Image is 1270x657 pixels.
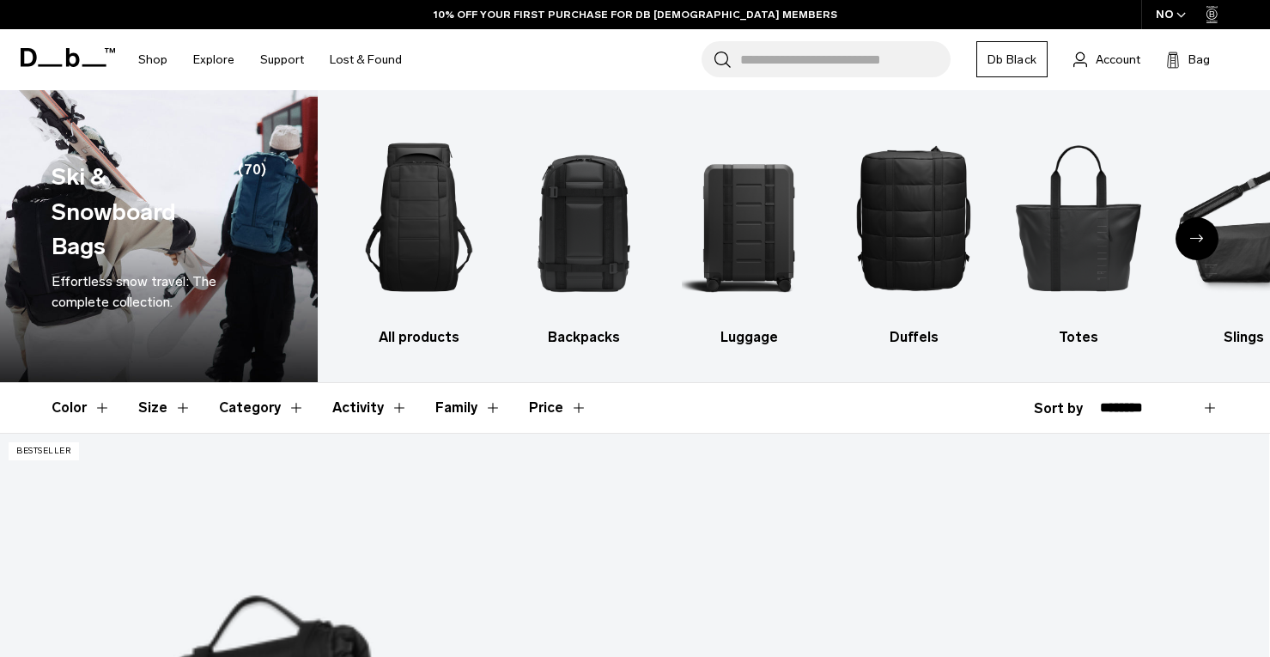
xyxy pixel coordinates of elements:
button: Toggle Filter [219,383,305,433]
img: Db [352,116,487,319]
div: Next slide [1176,217,1218,260]
a: Db Backpacks [517,116,652,348]
span: (70) [238,160,266,265]
a: 10% OFF YOUR FIRST PURCHASE FOR DB [DEMOGRAPHIC_DATA] MEMBERS [434,7,837,22]
a: Db Totes [1012,116,1146,348]
span: Account [1096,51,1140,69]
p: Bestseller [9,442,79,460]
a: Db Black [976,41,1048,77]
a: Db Duffels [847,116,981,348]
a: Db Luggage [682,116,817,348]
a: Account [1073,49,1140,70]
li: 4 / 10 [847,116,981,348]
li: 3 / 10 [682,116,817,348]
span: Effortless snow travel: The complete collection. [52,273,216,310]
a: Support [260,29,304,90]
li: 1 / 10 [352,116,487,348]
img: Db [682,116,817,319]
span: Bag [1188,51,1210,69]
a: Explore [193,29,234,90]
img: Db [517,116,652,319]
h3: Duffels [847,327,981,348]
button: Toggle Price [529,383,587,433]
a: Shop [138,29,167,90]
nav: Main Navigation [125,29,415,90]
h3: Totes [1012,327,1146,348]
a: Db All products [352,116,487,348]
a: Lost & Found [330,29,402,90]
button: Toggle Filter [435,383,501,433]
li: 2 / 10 [517,116,652,348]
h3: All products [352,327,487,348]
button: Toggle Filter [138,383,191,433]
li: 5 / 10 [1012,116,1146,348]
button: Bag [1166,49,1210,70]
img: Db [847,116,981,319]
img: Db [1012,116,1146,319]
button: Toggle Filter [332,383,408,433]
h3: Luggage [682,327,817,348]
h3: Backpacks [517,327,652,348]
h1: Ski & Snowboard Bags [52,160,232,265]
button: Toggle Filter [52,383,111,433]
